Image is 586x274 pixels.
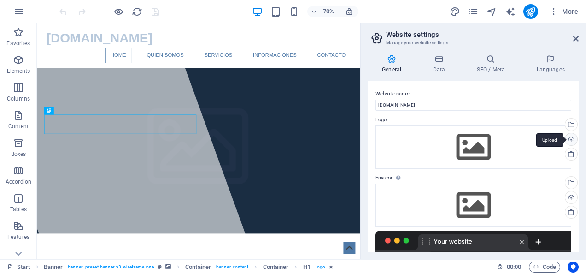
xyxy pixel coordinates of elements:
a: Click to cancel selection. Double-click to open Pages [7,262,30,273]
button: text_generator [505,6,516,17]
h4: SEO / Meta [463,54,522,74]
p: Accordion [6,178,31,185]
i: This element contains a background [165,264,171,269]
span: : [513,263,515,270]
span: . banner .preset-banner-v3-wireframe-one [66,262,154,273]
button: Click here to leave preview mode and continue editing [113,6,124,17]
p: Elements [7,67,30,75]
button: publish [523,4,538,19]
i: Element contains an animation [329,264,333,269]
p: Columns [7,95,30,102]
span: Click to select. Double-click to edit [263,262,289,273]
p: Boxes [11,150,26,158]
p: Content [8,123,29,130]
button: pages [468,6,479,17]
i: Pages (Ctrl+Alt+S) [468,6,479,17]
h3: Manage your website settings [386,39,560,47]
h2: Website settings [386,30,579,39]
div: Select files from the file manager, stock photos, or upload file(s) [375,125,571,169]
button: More [545,4,582,19]
button: 70% [307,6,340,17]
span: 00 00 [507,262,521,273]
h4: Data [419,54,463,74]
label: Logo [375,114,571,125]
button: Code [529,262,560,273]
a: Upload [565,133,578,146]
i: Reload page [132,6,142,17]
button: navigator [486,6,498,17]
h4: Languages [522,54,579,74]
span: Click to select. Double-click to edit [185,262,211,273]
p: Features [7,233,29,241]
i: AI Writer [505,6,516,17]
span: . logo [314,262,325,273]
input: Name... [375,100,571,111]
i: Navigator [486,6,497,17]
div: Select files from the file manager, stock photos, or upload file(s) [375,184,571,227]
i: Design (Ctrl+Alt+Y) [450,6,460,17]
button: design [450,6,461,17]
button: Usercentrics [568,262,579,273]
p: Tables [10,206,27,213]
h6: 70% [321,6,336,17]
h4: General [368,54,419,74]
button: reload [131,6,142,17]
i: On resize automatically adjust zoom level to fit chosen device. [345,7,353,16]
span: Click to select. Double-click to edit [44,262,63,273]
span: More [549,7,578,16]
h6: Session time [497,262,522,273]
label: Favicon [375,173,571,184]
span: Click to select. Double-click to edit [303,262,311,273]
p: Favorites [6,40,30,47]
nav: breadcrumb [44,262,334,273]
i: Publish [525,6,536,17]
label: Website name [375,89,571,100]
i: This element is a customizable preset [158,264,162,269]
span: Code [533,262,556,273]
span: . banner-content [215,262,248,273]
